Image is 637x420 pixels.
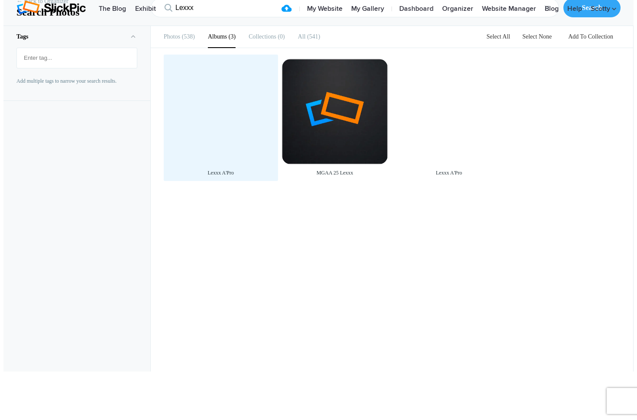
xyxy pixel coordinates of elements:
b: Albums [208,33,227,40]
b: Collections [249,33,276,40]
a: Add To Collection [561,33,620,40]
mat-chip-list: Fruit selection [17,48,137,68]
span: 538 [180,33,195,40]
span: 541 [306,33,320,40]
span: 0 [276,33,285,40]
div: Lexxx A'Pro [168,169,274,177]
span: 3 [227,33,236,40]
p: Add multiple tags to narrow your search results. [16,77,137,85]
b: Photos [164,33,180,40]
a: Select All [481,33,515,40]
div: MGAA 25 Lexxx [282,169,388,177]
b: Tags [16,33,29,40]
b: All [298,33,306,40]
a: Select None [517,33,557,40]
input: Enter tag... [21,50,133,66]
div: Lexxx A'Pro [396,169,502,177]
